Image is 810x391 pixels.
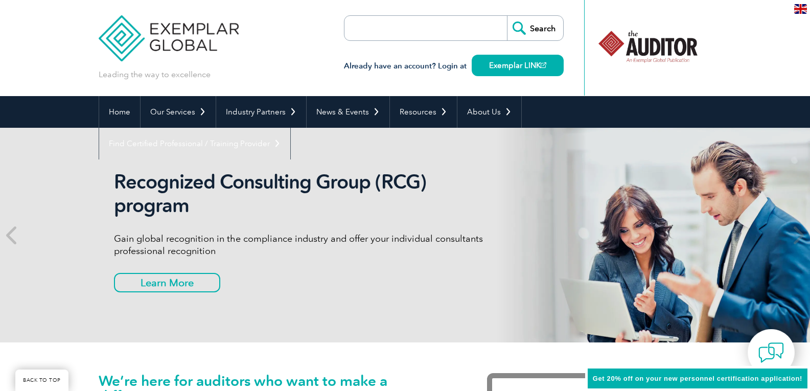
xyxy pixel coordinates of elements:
p: Gain global recognition in the compliance industry and offer your individual consultants professi... [114,233,497,257]
a: Our Services [141,96,216,128]
a: Resources [390,96,457,128]
img: en [794,4,807,14]
h3: Already have an account? Login at [344,60,564,73]
a: Home [99,96,140,128]
img: contact-chat.png [758,340,784,365]
span: Get 20% off on your new personnel certification application! [593,375,802,382]
a: Industry Partners [216,96,306,128]
p: Leading the way to excellence [99,69,211,80]
a: News & Events [307,96,389,128]
h2: Recognized Consulting Group (RCG) program [114,170,497,217]
img: open_square.png [541,62,546,68]
a: About Us [457,96,521,128]
input: Search [507,16,563,40]
a: Find Certified Professional / Training Provider [99,128,290,159]
a: Learn More [114,273,220,292]
a: BACK TO TOP [15,370,68,391]
a: Exemplar LINK [472,55,564,76]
